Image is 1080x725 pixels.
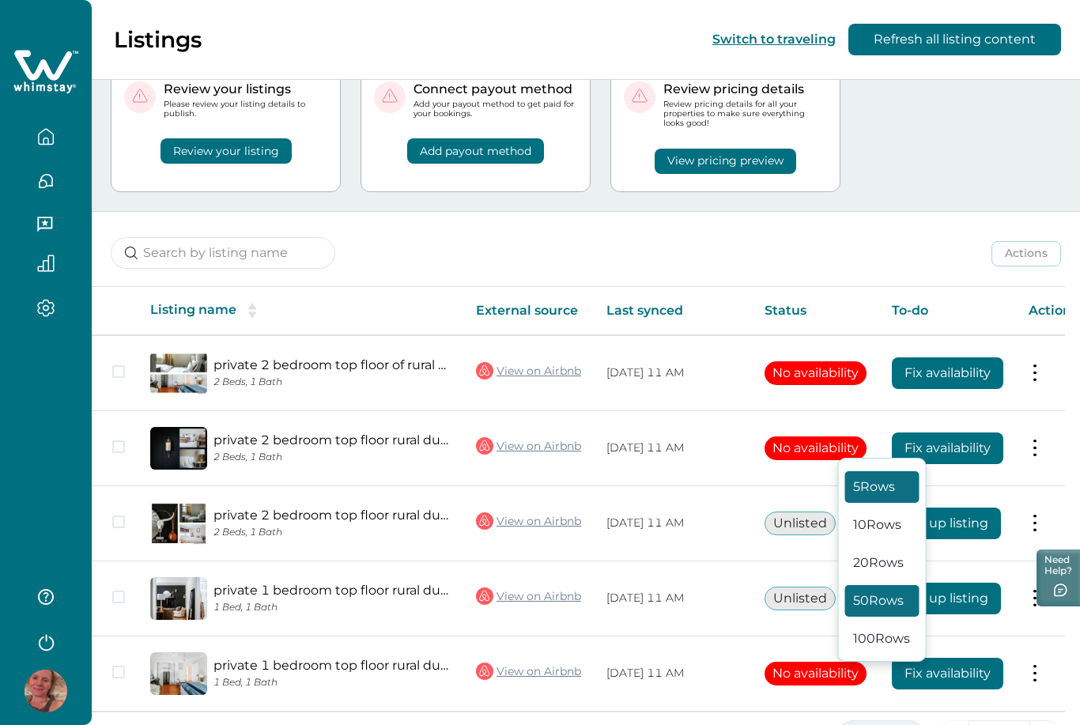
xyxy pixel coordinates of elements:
[594,287,752,335] th: Last synced
[606,666,739,682] p: [DATE] 11 AM
[213,376,451,388] p: 2 Beds, 1 Bath
[892,583,1001,614] button: Set up listing
[150,352,207,395] img: propertyImage_private 2 bedroom top floor of rural duplex
[845,547,920,579] button: 20 Rows
[892,508,1001,539] button: Set up listing
[845,623,920,655] button: 100 Rows
[476,586,581,606] a: View on Airbnb
[236,303,268,319] button: sorting
[606,515,739,531] p: [DATE] 11 AM
[765,436,867,460] button: No availability
[138,287,463,335] th: Listing name
[160,138,292,164] button: Review your listing
[845,509,920,541] button: 10 Rows
[765,662,867,685] button: No availability
[213,432,451,447] a: private 2 bedroom top floor rural duplex
[848,24,1061,55] button: Refresh all listing content
[213,357,451,372] a: private 2 bedroom top floor of rural duplex
[25,670,67,712] img: Whimstay Host
[765,512,836,535] button: Unlisted
[476,661,581,682] a: View on Airbnb
[413,81,577,97] p: Connect payout method
[150,427,207,470] img: propertyImage_private 2 bedroom top floor rural duplex
[213,508,451,523] a: private 2 bedroom top floor rural duplex
[892,432,1003,464] button: Fix availability
[845,585,920,617] button: 50 Rows
[407,138,544,164] button: Add payout method
[463,287,594,335] th: External source
[655,149,796,174] button: View pricing preview
[879,287,1016,335] th: To-do
[213,451,451,463] p: 2 Beds, 1 Bath
[476,361,581,381] a: View on Airbnb
[213,658,451,673] a: private 1 bedroom top floor rural duplex
[213,583,451,598] a: private 1 bedroom top floor rural duplex
[892,357,1003,389] button: Fix availability
[476,436,581,456] a: View on Airbnb
[413,100,577,119] p: Add your payout method to get paid for your bookings.
[213,677,451,689] p: 1 Bed, 1 Bath
[765,587,836,610] button: Unlisted
[150,577,207,620] img: propertyImage_private 1 bedroom top floor rural duplex
[765,361,867,385] button: No availability
[114,26,202,53] p: Listings
[213,602,451,614] p: 1 Bed, 1 Bath
[476,511,581,531] a: View on Airbnb
[663,81,827,97] p: Review pricing details
[845,471,920,503] button: 5 Rows
[164,81,327,97] p: Review your listings
[213,527,451,538] p: 2 Beds, 1 Bath
[663,100,827,129] p: Review pricing details for all your properties to make sure everything looks good!
[606,591,739,606] p: [DATE] 11 AM
[892,658,1003,689] button: Fix availability
[164,100,327,119] p: Please review your listing details to publish.
[606,440,739,456] p: [DATE] 11 AM
[712,32,836,47] button: Switch to traveling
[606,365,739,381] p: [DATE] 11 AM
[150,502,207,545] img: propertyImage_private 2 bedroom top floor rural duplex
[752,287,879,335] th: Status
[991,241,1061,266] button: Actions
[150,652,207,695] img: propertyImage_private 1 bedroom top floor rural duplex
[111,237,335,269] input: Search by listing name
